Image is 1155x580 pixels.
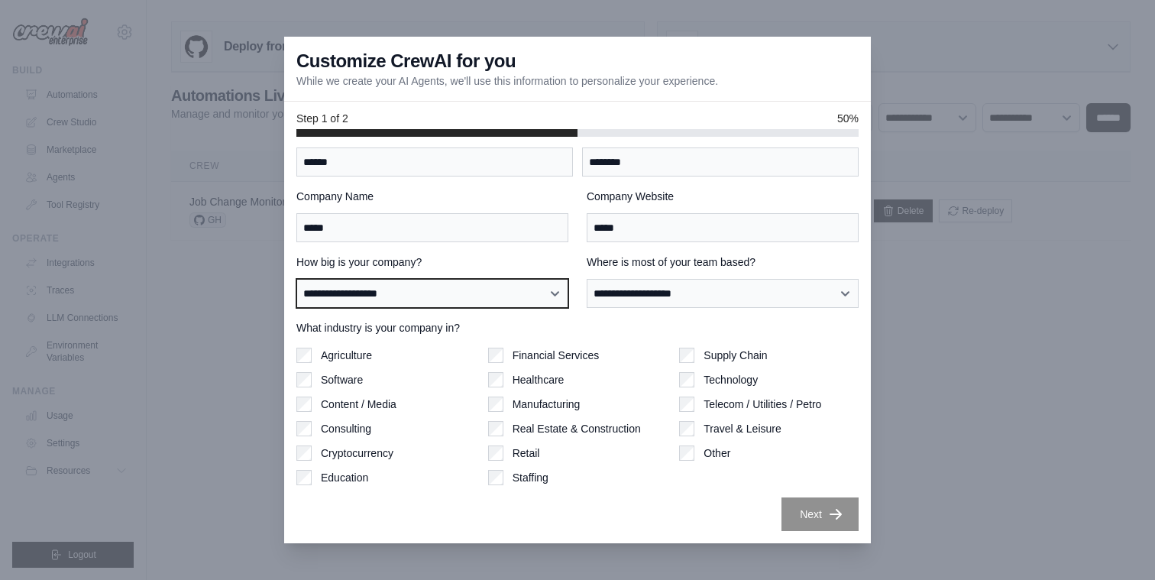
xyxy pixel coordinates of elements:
[296,189,568,204] label: Company Name
[296,254,568,270] label: How big is your company?
[513,348,600,363] label: Financial Services
[587,189,859,204] label: Company Website
[704,372,758,387] label: Technology
[321,421,371,436] label: Consulting
[321,446,393,461] label: Cryptocurrency
[704,421,781,436] label: Travel & Leisure
[781,497,859,531] button: Next
[587,254,859,270] label: Where is most of your team based?
[321,348,372,363] label: Agriculture
[321,372,363,387] label: Software
[296,73,718,89] p: While we create your AI Agents, we'll use this information to personalize your experience.
[704,348,767,363] label: Supply Chain
[296,49,516,73] h3: Customize CrewAI for you
[296,320,859,335] label: What industry is your company in?
[321,397,396,412] label: Content / Media
[704,397,821,412] label: Telecom / Utilities / Petro
[704,446,730,461] label: Other
[513,421,641,436] label: Real Estate & Construction
[513,372,565,387] label: Healthcare
[321,470,368,485] label: Education
[837,111,859,126] span: 50%
[513,397,581,412] label: Manufacturing
[1079,507,1155,580] iframe: Chat Widget
[513,446,540,461] label: Retail
[513,470,548,485] label: Staffing
[296,111,348,126] span: Step 1 of 2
